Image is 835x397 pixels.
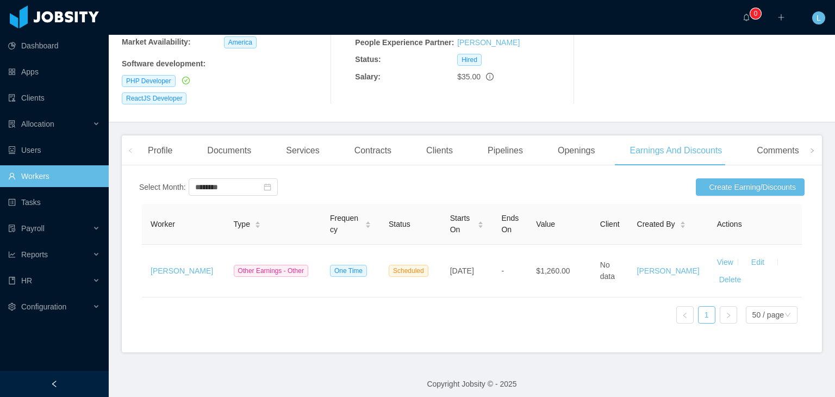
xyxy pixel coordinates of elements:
b: Status: [355,55,381,64]
a: icon: robotUsers [8,139,100,161]
span: No data [600,260,615,281]
div: Contracts [346,135,400,166]
div: Sort [254,220,261,227]
div: Openings [549,135,604,166]
span: info-circle [486,73,494,80]
i: icon: bell [743,14,750,21]
span: Ends On [501,214,519,234]
a: icon: pie-chartDashboard [8,35,100,57]
span: America [224,36,257,48]
a: 1 [699,307,715,323]
div: Comments [748,135,807,166]
span: Type [234,219,250,230]
li: 1 [698,306,715,324]
span: Hired [457,54,482,66]
i: icon: setting [8,303,16,311]
i: icon: plus [777,14,785,21]
div: Sort [365,220,371,227]
button: Edit [743,253,773,271]
i: icon: book [8,277,16,284]
a: [PERSON_NAME] [151,266,213,275]
b: People Experience Partner: [355,38,454,47]
span: [DATE] [450,266,474,275]
i: icon: caret-up [254,220,260,223]
i: icon: caret-up [478,220,484,223]
a: icon: auditClients [8,87,100,109]
div: Pipelines [479,135,532,166]
span: $1,260.00 [536,266,570,275]
li: Next Page [720,306,737,324]
a: View [717,258,733,266]
div: Clients [417,135,462,166]
span: One Time [330,265,367,277]
i: icon: right [725,312,732,319]
a: [PERSON_NAME] [637,266,700,275]
span: Status [389,220,410,228]
span: Value [536,220,555,228]
span: HR [21,276,32,285]
i: icon: check-circle [182,77,190,84]
span: Payroll [21,224,45,233]
div: Documents [198,135,260,166]
sup: 0 [750,8,761,19]
i: icon: line-chart [8,251,16,258]
span: Actions [717,220,742,228]
a: [PERSON_NAME] [457,38,520,47]
span: Client [600,220,620,228]
div: Profile [139,135,181,166]
b: Market Availability: [122,38,191,46]
a: icon: appstoreApps [8,61,100,83]
i: icon: caret-down [365,224,371,227]
div: Sort [477,220,484,227]
i: icon: caret-up [365,220,371,223]
div: Select Month: [139,182,186,193]
span: PHP Developer [122,75,176,87]
div: Sort [680,220,686,227]
b: Salary: [355,72,381,81]
i: icon: solution [8,120,16,128]
div: 50 / page [752,307,784,323]
i: icon: caret-down [680,224,686,227]
i: icon: left [682,312,688,319]
i: icon: calendar [264,183,271,191]
li: Previous Page [676,306,694,324]
span: L [817,11,821,24]
span: Configuration [21,302,66,311]
b: Software development : [122,59,205,68]
span: Worker [151,220,175,228]
i: icon: caret-down [478,224,484,227]
span: Allocation [21,120,54,128]
button: icon: [object Object]Create Earning/Discounts [696,178,805,196]
span: Scheduled [389,265,428,277]
span: Other Earnings - Other [234,265,308,277]
i: icon: caret-up [680,220,686,223]
div: Earnings And Discounts [621,135,731,166]
a: icon: profileTasks [8,191,100,213]
span: Frequency [330,213,360,235]
i: icon: right [809,148,815,153]
span: Starts On [450,213,473,235]
i: icon: caret-down [254,224,260,227]
button: Delete [717,271,743,288]
span: $35.00 [457,72,481,81]
a: icon: check-circle [180,76,190,85]
a: icon: userWorkers [8,165,100,187]
i: icon: down [784,312,791,319]
span: Created By [637,219,675,230]
i: icon: file-protect [8,225,16,232]
div: Services [277,135,328,166]
span: ReactJS Developer [122,92,186,104]
span: - [501,266,504,275]
span: Reports [21,250,48,259]
i: icon: left [128,148,133,153]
